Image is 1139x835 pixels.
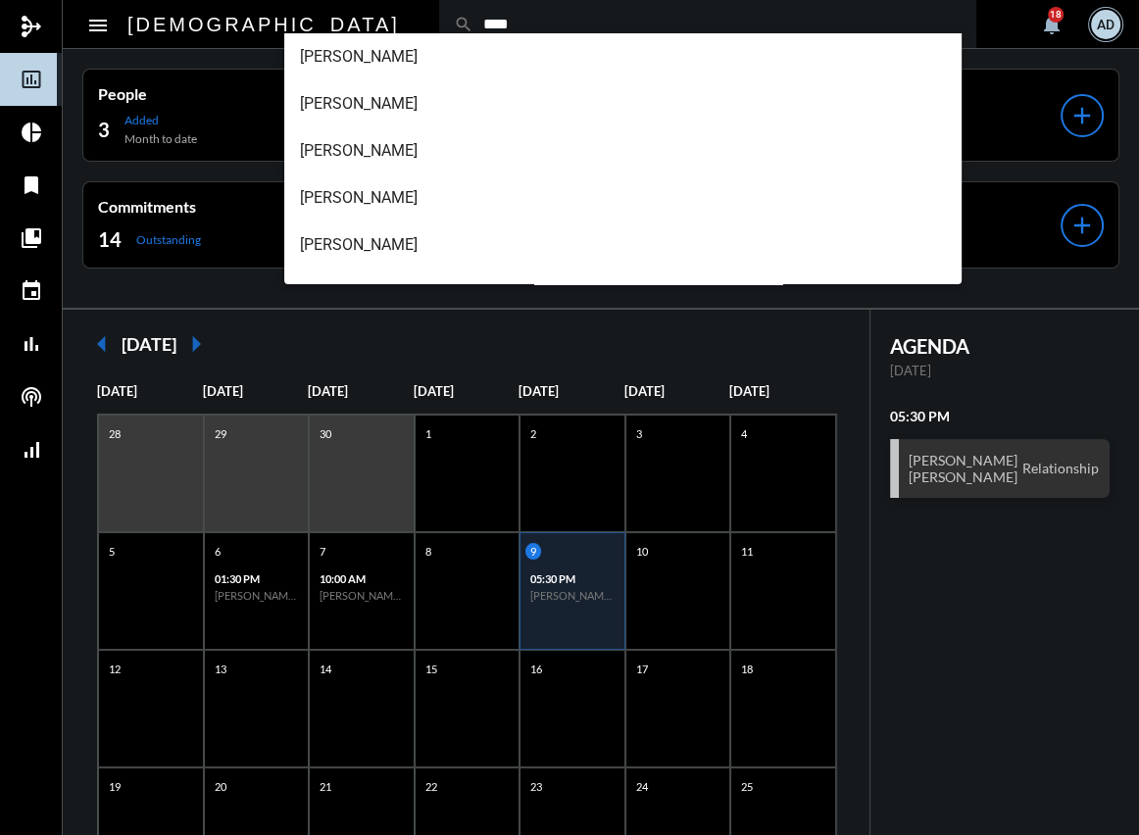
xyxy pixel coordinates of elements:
[104,543,120,560] p: 5
[20,15,43,38] mat-icon: mediation
[20,173,43,197] mat-icon: bookmark
[414,383,520,399] p: [DATE]
[20,332,43,356] mat-icon: bar_chart
[20,385,43,409] mat-icon: podcasts
[300,80,945,127] span: [PERSON_NAME]
[525,661,547,677] p: 16
[124,113,197,127] p: Added
[530,589,615,602] h6: [PERSON_NAME] - [PERSON_NAME] - Relationship
[315,425,336,442] p: 30
[20,68,43,91] mat-icon: insert_chart_outlined
[1068,212,1096,239] mat-icon: add
[124,131,197,146] p: Month to date
[97,383,203,399] p: [DATE]
[215,572,299,585] p: 01:30 PM
[631,425,647,442] p: 3
[203,383,309,399] p: [DATE]
[454,15,473,34] mat-icon: search
[20,226,43,250] mat-icon: collections_bookmark
[421,661,442,677] p: 15
[315,543,330,560] p: 7
[215,589,299,602] h6: [PERSON_NAME] - Review
[308,383,414,399] p: [DATE]
[631,778,653,795] p: 24
[98,225,122,253] h2: 14
[104,425,125,442] p: 28
[909,452,1017,485] h3: [PERSON_NAME] [PERSON_NAME]
[1048,7,1064,23] div: 18
[519,383,624,399] p: [DATE]
[300,269,945,316] span: [PERSON_NAME]
[1017,461,1104,476] span: Relationship
[20,121,43,144] mat-icon: pie_chart
[421,778,442,795] p: 22
[736,425,752,442] p: 4
[421,425,436,442] p: 1
[300,174,945,221] span: [PERSON_NAME]
[98,116,110,143] h2: 3
[300,127,945,174] span: [PERSON_NAME]
[530,572,615,585] p: 05:30 PM
[104,661,125,677] p: 12
[20,279,43,303] mat-icon: event
[136,232,201,247] p: Outstanding
[1091,10,1120,39] div: AD
[98,197,532,216] p: Commitments
[320,589,404,602] h6: [PERSON_NAME] - Review
[122,333,176,355] h2: [DATE]
[890,334,1111,358] h2: AGENDA
[300,33,945,80] span: [PERSON_NAME]
[78,5,118,44] button: Toggle sidenav
[82,324,122,364] mat-icon: arrow_left
[631,543,653,560] p: 10
[315,778,336,795] p: 21
[736,543,758,560] p: 11
[320,572,404,585] p: 10:00 AM
[525,425,541,442] p: 2
[729,383,835,399] p: [DATE]
[210,425,231,442] p: 29
[127,9,400,40] h2: [DEMOGRAPHIC_DATA]
[525,778,547,795] p: 23
[736,778,758,795] p: 25
[20,438,43,462] mat-icon: signal_cellular_alt
[624,383,730,399] p: [DATE]
[300,221,945,269] span: [PERSON_NAME]
[210,543,225,560] p: 6
[1040,13,1064,36] mat-icon: notifications
[104,778,125,795] p: 19
[890,363,1111,378] p: [DATE]
[315,661,336,677] p: 14
[86,14,110,37] mat-icon: Side nav toggle icon
[631,661,653,677] p: 17
[210,661,231,677] p: 13
[736,661,758,677] p: 18
[890,408,1111,424] h2: 05:30 PM
[421,543,436,560] p: 8
[525,543,541,560] p: 9
[98,84,532,103] p: People
[1068,102,1096,129] mat-icon: add
[176,324,216,364] mat-icon: arrow_right
[210,778,231,795] p: 20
